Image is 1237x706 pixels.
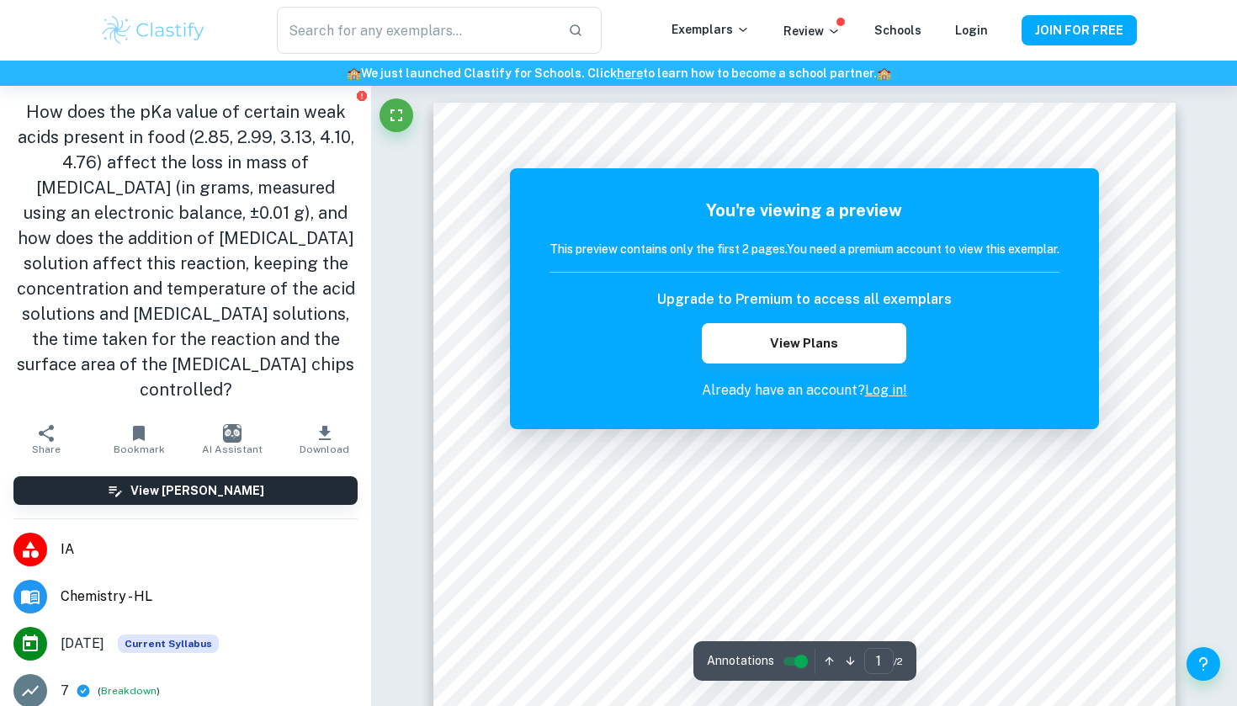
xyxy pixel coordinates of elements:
[98,683,160,699] span: ( )
[279,416,371,463] button: Download
[707,652,774,670] span: Annotations
[118,634,219,653] div: This exemplar is based on the current syllabus. Feel free to refer to it for inspiration/ideas wh...
[93,416,185,463] button: Bookmark
[1022,15,1137,45] button: JOIN FOR FREE
[355,89,368,102] button: Report issue
[277,7,555,54] input: Search for any exemplars...
[380,98,413,132] button: Fullscreen
[549,240,1059,258] h6: This preview contains only the first 2 pages. You need a premium account to view this exemplar.
[783,22,841,40] p: Review
[101,683,157,698] button: Breakdown
[100,13,207,47] img: Clastify logo
[702,323,905,364] button: View Plans
[13,476,358,505] button: View [PERSON_NAME]
[865,382,907,398] a: Log in!
[877,66,891,80] span: 🏫
[186,416,279,463] button: AI Assistant
[955,24,988,37] a: Login
[672,20,750,39] p: Exemplars
[657,289,952,310] h6: Upgrade to Premium to access all exemplars
[617,66,643,80] a: here
[3,64,1234,82] h6: We just launched Clastify for Schools. Click to learn how to become a school partner.
[202,443,263,455] span: AI Assistant
[223,424,242,443] img: AI Assistant
[32,443,61,455] span: Share
[300,443,349,455] span: Download
[61,634,104,654] span: [DATE]
[118,634,219,653] span: Current Syllabus
[894,654,903,669] span: / 2
[1187,647,1220,681] button: Help and Feedback
[13,99,358,402] h1: How does the pKa value of certain weak acids present in food (2.85, 2.99, 3.13, 4.10, 4.76) affec...
[549,198,1059,223] h5: You're viewing a preview
[549,380,1059,401] p: Already have an account?
[347,66,361,80] span: 🏫
[874,24,921,37] a: Schools
[114,443,165,455] span: Bookmark
[61,587,358,607] span: Chemistry - HL
[61,681,69,701] p: 7
[61,539,358,560] span: IA
[130,481,264,500] h6: View [PERSON_NAME]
